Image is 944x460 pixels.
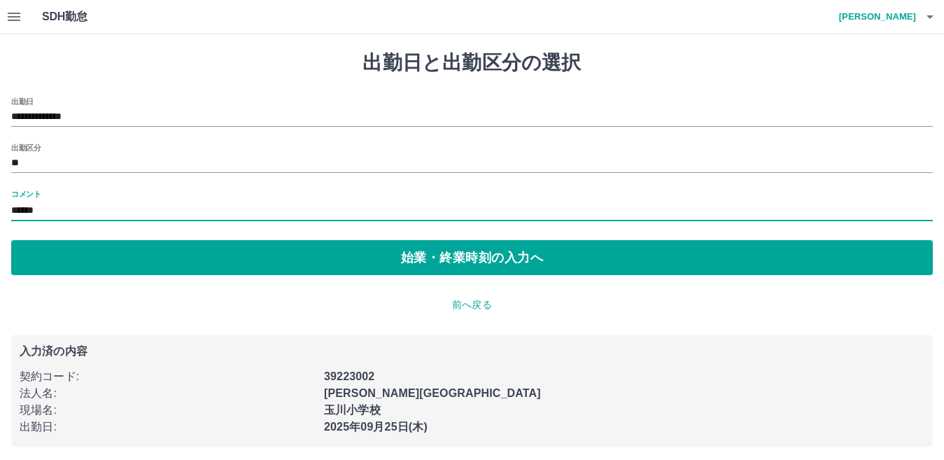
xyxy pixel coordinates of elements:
[11,51,933,75] h1: 出勤日と出勤区分の選択
[20,346,924,357] p: 入力済の内容
[20,368,316,385] p: 契約コード :
[324,370,374,382] b: 39223002
[11,142,41,153] label: 出勤区分
[20,419,316,435] p: 出勤日 :
[20,385,316,402] p: 法人名 :
[11,96,34,106] label: 出勤日
[324,387,541,399] b: [PERSON_NAME][GEOGRAPHIC_DATA]
[324,421,428,433] b: 2025年09月25日(木)
[11,240,933,275] button: 始業・終業時刻の入力へ
[324,404,381,416] b: 玉川小学校
[11,298,933,312] p: 前へ戻る
[20,402,316,419] p: 現場名 :
[11,188,41,199] label: コメント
